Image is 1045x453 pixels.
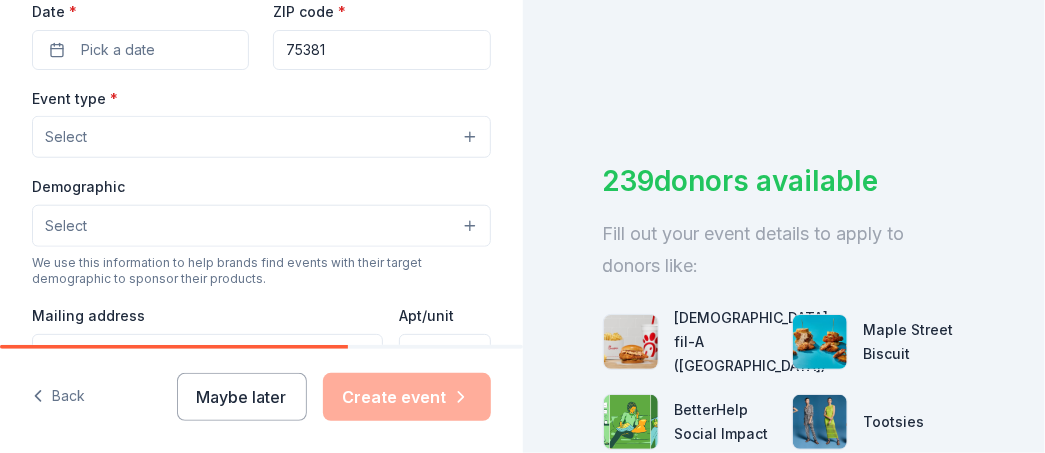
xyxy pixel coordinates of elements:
[81,38,155,62] span: Pick a date
[45,214,87,238] span: Select
[45,125,87,149] span: Select
[864,410,925,434] div: Tootsies
[603,218,966,282] div: Fill out your event details to apply to donors like:
[32,30,249,70] button: Pick a date
[32,376,85,418] button: Back
[32,334,383,374] input: Enter a US address
[273,2,346,22] label: ZIP code
[793,315,847,369] img: photo for Maple Street Biscuit
[32,205,491,247] button: Select
[177,373,307,421] button: Maybe later
[864,318,965,366] div: Maple Street Biscuit
[32,306,145,326] label: Mailing address
[603,160,966,202] div: 239 donors available
[675,306,836,378] div: [DEMOGRAPHIC_DATA]-fil-A ([GEOGRAPHIC_DATA])
[399,334,491,374] input: #
[675,398,776,446] div: BetterHelp Social Impact
[604,315,658,369] img: photo for Chick-fil-A (Dallas Frankford Road)
[32,116,491,158] button: Select
[604,395,658,449] img: photo for BetterHelp Social Impact
[32,177,125,197] label: Demographic
[32,255,491,287] div: We use this information to help brands find events with their target demographic to sponsor their...
[793,395,847,449] img: photo for Tootsies
[32,2,249,22] label: Date
[273,30,490,70] input: 12345 (U.S. only)
[399,306,454,326] label: Apt/unit
[32,89,118,109] label: Event type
